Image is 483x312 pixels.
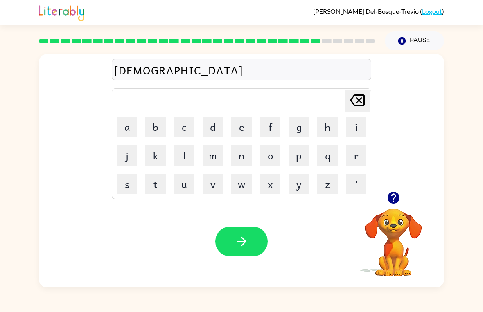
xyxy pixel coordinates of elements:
button: y [289,174,309,194]
button: e [231,117,252,137]
button: z [317,174,338,194]
button: r [346,145,366,166]
button: l [174,145,194,166]
div: ( ) [313,7,444,15]
div: [DEMOGRAPHIC_DATA] [114,61,369,79]
button: w [231,174,252,194]
button: g [289,117,309,137]
button: q [317,145,338,166]
button: s [117,174,137,194]
button: t [145,174,166,194]
button: ' [346,174,366,194]
button: d [203,117,223,137]
img: Literably [39,3,84,21]
button: h [317,117,338,137]
button: f [260,117,280,137]
button: b [145,117,166,137]
button: a [117,117,137,137]
button: o [260,145,280,166]
span: [PERSON_NAME] Del-Bosque-Trevio [313,7,420,15]
button: Pause [385,31,444,50]
button: p [289,145,309,166]
button: m [203,145,223,166]
a: Logout [422,7,442,15]
button: k [145,145,166,166]
button: u [174,174,194,194]
button: x [260,174,280,194]
video: Your browser must support playing .mp4 files to use Literably. Please try using another browser. [352,196,434,278]
button: i [346,117,366,137]
button: c [174,117,194,137]
button: j [117,145,137,166]
button: n [231,145,252,166]
button: v [203,174,223,194]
